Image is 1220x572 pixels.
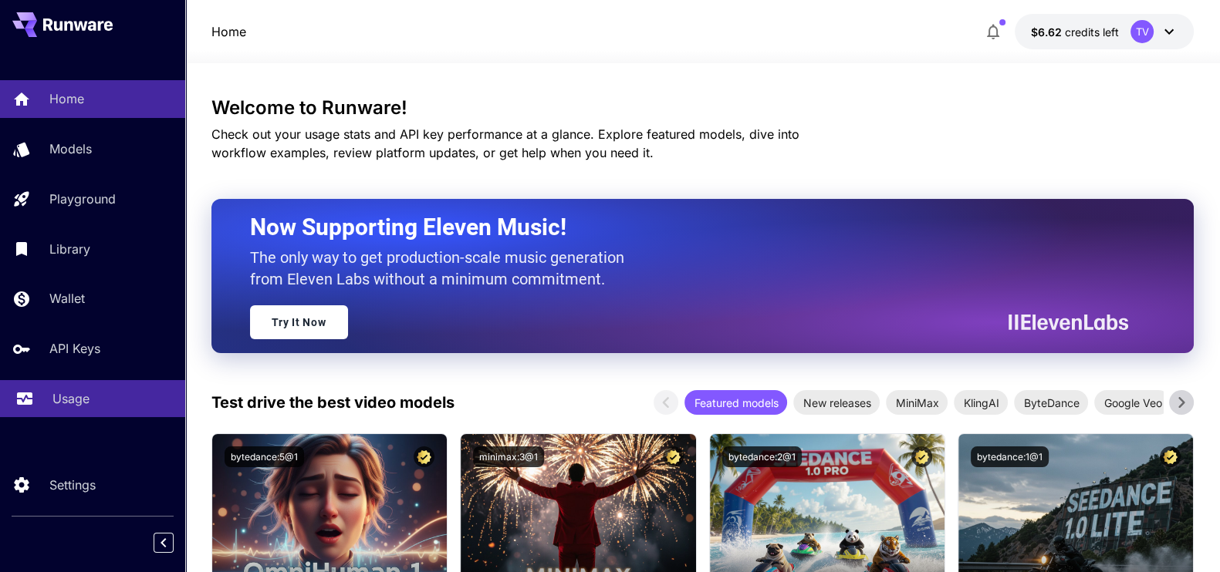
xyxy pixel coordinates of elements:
[250,247,636,290] p: The only way to get production-scale music generation from Eleven Labs without a minimum commitment.
[684,395,787,411] span: Featured models
[684,390,787,415] div: Featured models
[49,190,116,208] p: Playground
[49,140,92,158] p: Models
[1160,446,1181,467] button: Certified Model – Vetted for best performance and includes a commercial license.
[211,391,455,414] p: Test drive the best video models
[211,126,799,160] span: Check out your usage stats and API key performance at a glance. Explore featured models, dive int...
[1014,390,1088,415] div: ByteDance
[663,446,684,467] button: Certified Model – Vetted for best performance and includes a commercial license.
[1030,24,1118,40] div: $6.61504
[1094,395,1171,411] span: Google Veo
[165,529,185,557] div: Collapse sidebar
[1014,395,1088,411] span: ByteDance
[473,446,544,467] button: minimax:3@1
[886,390,948,415] div: MiniMax
[49,339,100,358] p: API Keys
[954,390,1008,415] div: KlingAI
[211,97,1195,119] h3: Welcome to Runware!
[793,390,880,415] div: New releases
[211,22,246,41] nav: breadcrumb
[250,305,348,339] a: Try It Now
[1094,390,1171,415] div: Google Veo
[1130,20,1154,43] div: TV
[954,395,1008,411] span: KlingAI
[211,22,246,41] a: Home
[49,476,96,494] p: Settings
[793,395,880,411] span: New releases
[49,89,84,108] p: Home
[414,446,434,467] button: Certified Model – Vetted for best performance and includes a commercial license.
[722,446,802,467] button: bytedance:2@1
[886,395,948,411] span: MiniMax
[49,240,90,258] p: Library
[911,446,932,467] button: Certified Model – Vetted for best performance and includes a commercial license.
[1064,25,1118,39] span: credits left
[225,446,304,467] button: bytedance:5@1
[1015,14,1194,49] button: $6.61504TV
[49,289,85,308] p: Wallet
[52,389,90,408] p: Usage
[250,213,1117,242] h2: Now Supporting Eleven Music!
[154,533,174,553] button: Collapse sidebar
[971,446,1049,467] button: bytedance:1@1
[1030,25,1064,39] span: $6.62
